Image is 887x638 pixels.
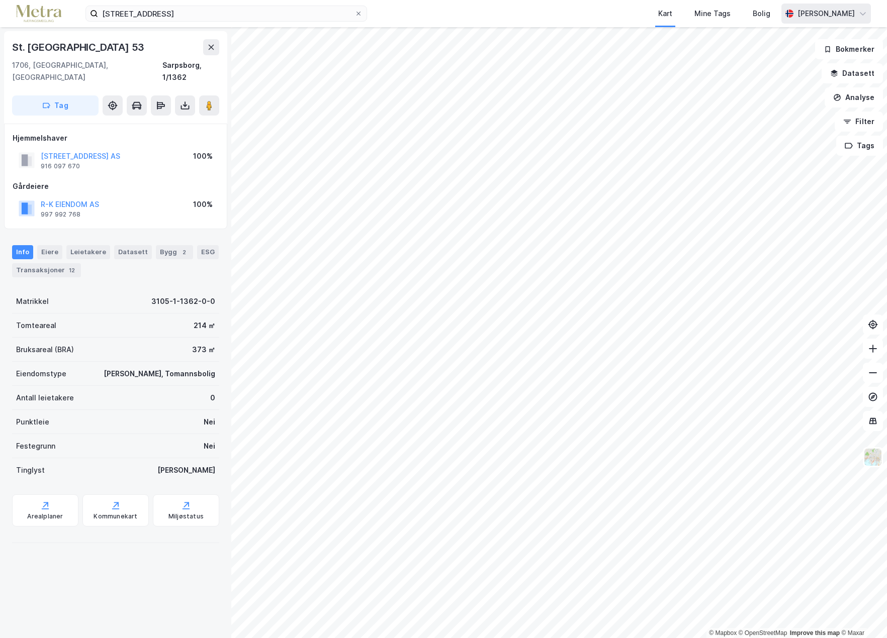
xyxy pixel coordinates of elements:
[168,512,204,520] div: Miljøstatus
[16,392,74,404] div: Antall leietakere
[204,440,215,452] div: Nei
[114,245,152,259] div: Datasett
[837,590,887,638] iframe: Chat Widget
[837,590,887,638] div: Kontrollprogram for chat
[162,59,219,83] div: Sarpsborg, 1/1362
[210,392,215,404] div: 0
[156,245,193,259] div: Bygg
[815,39,883,59] button: Bokmerker
[12,95,99,116] button: Tag
[194,320,215,332] div: 214 ㎡
[204,416,215,428] div: Nei
[694,8,731,20] div: Mine Tags
[197,245,219,259] div: ESG
[27,512,63,520] div: Arealplaner
[16,344,74,356] div: Bruksareal (BRA)
[66,245,110,259] div: Leietakere
[863,448,882,467] img: Z
[94,512,137,520] div: Kommunekart
[825,87,883,108] button: Analyse
[193,150,213,162] div: 100%
[157,464,215,476] div: [PERSON_NAME]
[12,263,81,277] div: Transaksjoner
[16,440,55,452] div: Festegrunn
[13,180,219,192] div: Gårdeiere
[104,368,215,380] div: [PERSON_NAME], Tomannsbolig
[16,416,49,428] div: Punktleie
[41,210,80,219] div: 997 992 768
[13,132,219,144] div: Hjemmelshaver
[16,295,49,307] div: Matrikkel
[16,368,66,380] div: Eiendomstype
[709,629,737,636] a: Mapbox
[192,344,215,356] div: 373 ㎡
[658,8,672,20] div: Kart
[739,629,787,636] a: OpenStreetMap
[41,162,80,170] div: 916 097 670
[836,136,883,156] button: Tags
[179,247,189,257] div: 2
[67,265,77,275] div: 12
[98,6,354,21] input: Søk på adresse, matrikkel, gårdeiere, leietakere eller personer
[797,8,855,20] div: [PERSON_NAME]
[12,245,33,259] div: Info
[193,198,213,210] div: 100%
[16,464,45,476] div: Tinglyst
[151,295,215,307] div: 3105-1-1362-0-0
[16,5,61,23] img: metra-logo.256734c3b2bbffee19d4.png
[822,63,883,83] button: Datasett
[12,59,162,83] div: 1706, [GEOGRAPHIC_DATA], [GEOGRAPHIC_DATA]
[16,320,56,332] div: Tomteareal
[753,8,770,20] div: Bolig
[790,629,840,636] a: Improve this map
[835,112,883,132] button: Filter
[12,39,146,55] div: St. [GEOGRAPHIC_DATA] 53
[37,245,62,259] div: Eiere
